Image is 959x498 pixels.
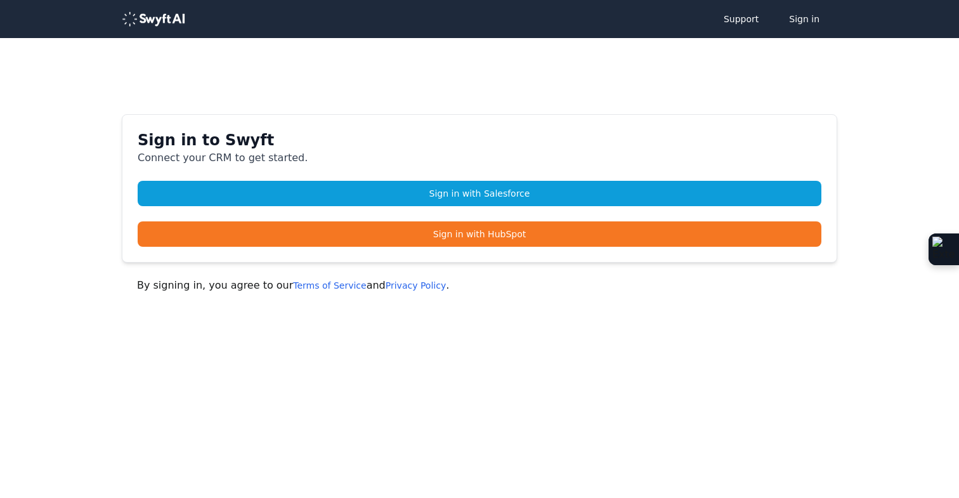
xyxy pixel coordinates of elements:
[138,130,821,150] h1: Sign in to Swyft
[776,6,832,32] button: Sign in
[293,280,366,291] a: Terms of Service
[138,221,821,247] a: Sign in with HubSpot
[122,11,185,27] img: logo-488353a97b7647c9773e25e94dd66c4536ad24f66c59206894594c5eb3334934.png
[932,237,955,262] img: Extension Icon
[137,278,822,293] p: By signing in, you agree to our and .
[711,6,771,32] a: Support
[386,280,446,291] a: Privacy Policy
[138,181,821,206] a: Sign in with Salesforce
[138,150,821,166] p: Connect your CRM to get started.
